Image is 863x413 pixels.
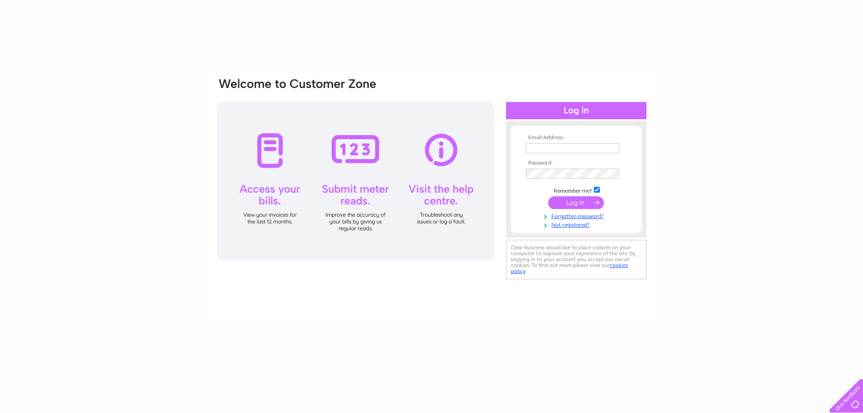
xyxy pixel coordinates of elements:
th: Email Address: [524,135,629,141]
a: cookies policy [511,262,628,274]
input: Submit [548,196,604,209]
td: Remember me? [524,185,629,194]
th: Password: [524,160,629,166]
a: Forgotten password? [526,211,629,220]
a: Not registered? [526,220,629,228]
div: Clear Business would like to place cookies on your computer to improve your experience of the sit... [506,240,646,279]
